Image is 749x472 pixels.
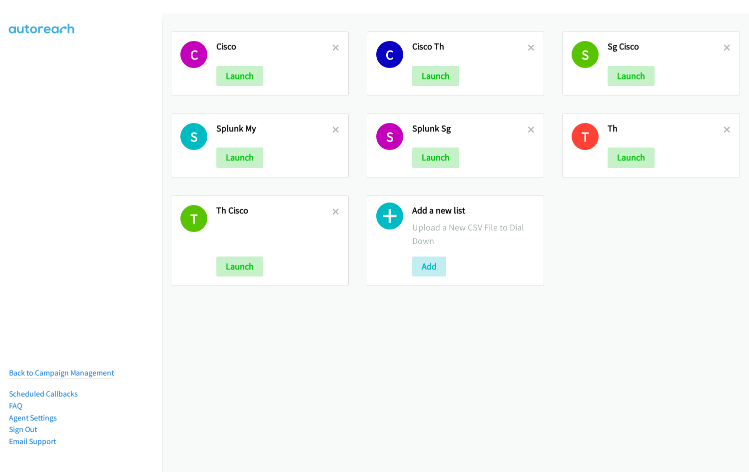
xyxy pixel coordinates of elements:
[216,205,332,216] h2: Th Cisco
[216,256,263,276] button: Launch
[9,401,22,410] a: FAQ
[9,368,114,377] a: Back to Campaign Management
[376,123,403,150] h1: S
[572,123,599,150] h1: T
[180,205,207,232] h1: T
[216,147,263,167] button: Launch
[572,41,599,68] h1: S
[9,389,78,398] a: Scheduled Callbacks
[412,41,528,52] h2: Cisco Th
[180,41,207,68] h1: C
[412,256,446,276] button: Add
[608,66,655,86] button: Launch
[412,205,535,216] h2: Add a new list
[412,147,459,167] button: Launch
[412,66,459,86] button: Launch
[412,123,528,134] h2: Splunk Sg
[9,413,57,422] a: Agent Settings
[9,424,37,434] a: Sign Out
[608,147,655,167] button: Launch
[216,123,332,134] h2: Splunk My
[376,41,403,68] h1: C
[608,41,724,52] h2: Sg Cisco
[9,436,56,446] a: Email Support
[412,220,535,247] p: Upload a New CSV File to Dial Down
[216,41,332,52] h2: Cisco
[608,123,724,134] h2: Th
[180,123,207,150] h1: S
[216,66,263,86] button: Launch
